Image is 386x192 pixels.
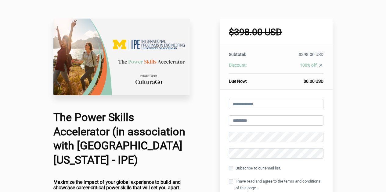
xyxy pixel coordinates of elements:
h1: The Power Skills Accelerator (in association with [GEOGRAPHIC_DATA][US_STATE] - IPE) [53,110,190,167]
span: $0.00 USD [304,79,323,84]
i: close [318,63,323,68]
td: $398.00 USD [269,51,323,62]
span: 100% off [300,63,317,68]
th: Discount: [229,62,269,74]
input: Subscribe to our email list. [229,166,233,170]
img: d416d46-d031-e-e5eb-e525b5ae3c0c_UMich_IPE_PSA_.png [53,19,190,95]
label: I have read and agree to the terms and conditions of this page. [229,178,323,191]
span: Subtotal: [229,52,246,57]
input: I have read and agree to the terms and conditions of this page. [229,179,233,183]
a: close [317,63,323,69]
h1: $398.00 USD [229,28,323,37]
h4: Maximize the impact of your global experience to build and showcase career-critical power skills ... [53,180,190,190]
label: Subscribe to our email list. [229,165,281,172]
th: Due Now: [229,74,269,85]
